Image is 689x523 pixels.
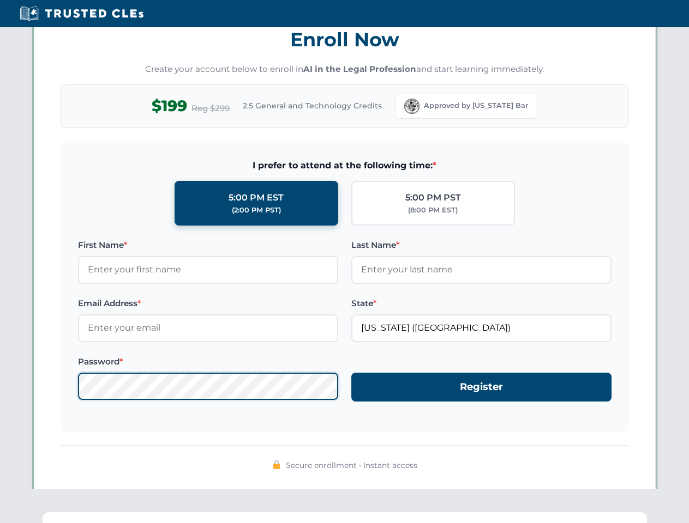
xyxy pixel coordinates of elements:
[61,22,629,57] h3: Enroll Now
[191,102,230,115] span: Reg $299
[78,256,338,283] input: Enter your first name
[232,205,281,216] div: (2:00 PM PST)
[351,373,612,402] button: Register
[243,100,382,112] span: 2.5 General and Technology Credits
[351,297,612,310] label: State
[78,314,338,342] input: Enter your email
[408,205,458,216] div: (8:00 PM EST)
[351,256,612,283] input: Enter your last name
[152,94,187,118] span: $199
[351,314,612,342] input: Florida (FL)
[424,100,528,111] span: Approved by [US_STATE] Bar
[78,297,338,310] label: Email Address
[78,159,612,173] span: I prefer to attend at the following time:
[272,460,281,469] img: 🔒
[405,191,461,205] div: 5:00 PM PST
[78,239,338,252] label: First Name
[229,191,284,205] div: 5:00 PM EST
[78,355,338,368] label: Password
[404,99,420,114] img: Florida Bar
[61,63,629,76] p: Create your account below to enroll in and start learning immediately.
[16,5,147,22] img: Trusted CLEs
[303,64,416,74] strong: AI in the Legal Profession
[286,459,417,471] span: Secure enrollment • Instant access
[351,239,612,252] label: Last Name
